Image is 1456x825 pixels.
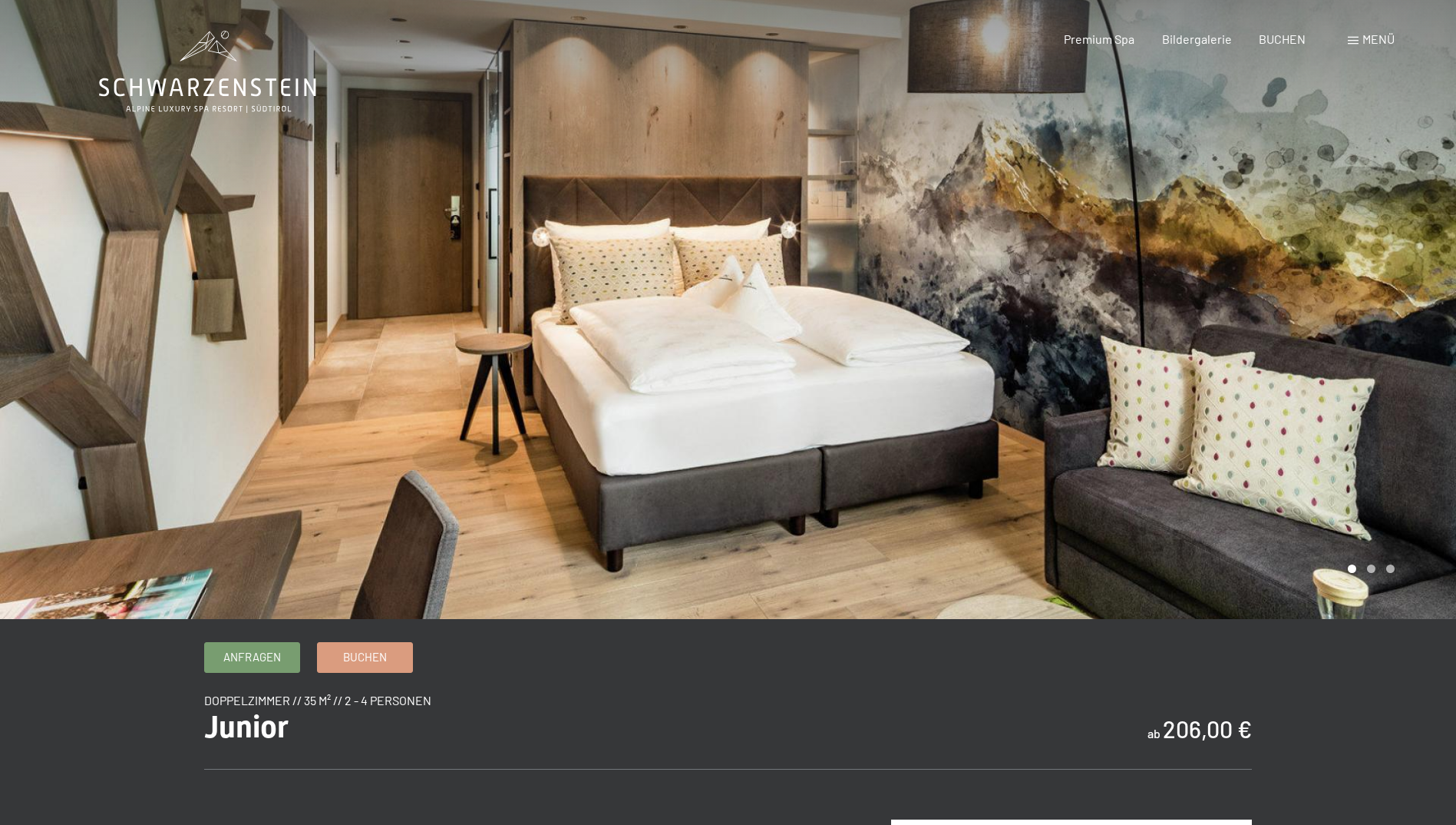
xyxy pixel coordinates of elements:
[204,693,431,707] span: Doppelzimmer // 35 m² // 2 - 4 Personen
[1162,31,1232,46] a: Bildergalerie
[1147,726,1161,741] span: ab
[204,709,289,745] span: Junior
[581,449,708,465] span: Einwilligung Marketing*
[1259,31,1306,46] a: BUCHEN
[343,649,387,665] span: Buchen
[1064,31,1134,46] a: Premium Spa
[318,643,412,672] a: Buchen
[1362,31,1395,46] span: Menü
[1163,715,1252,743] b: 206,00 €
[223,649,281,665] span: Anfragen
[205,643,299,672] a: Anfragen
